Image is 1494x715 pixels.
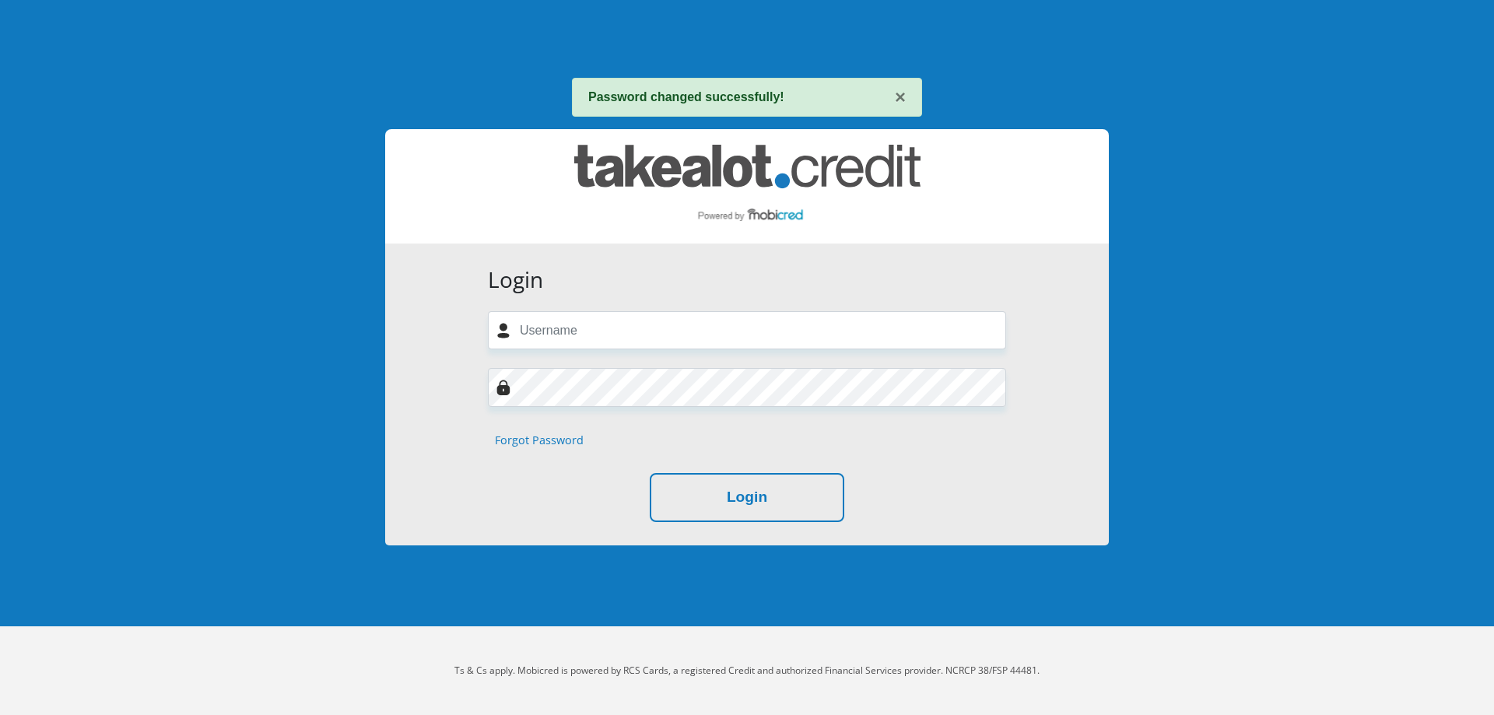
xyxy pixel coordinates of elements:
[496,323,511,338] img: user-icon image
[488,267,1006,293] h3: Login
[650,473,844,522] button: Login
[495,432,584,449] a: Forgot Password
[574,145,921,228] img: takealot_credit logo
[488,311,1006,349] input: Username
[588,90,784,103] strong: Password changed successfully!
[496,380,511,395] img: Image
[315,664,1179,678] p: Ts & Cs apply. Mobicred is powered by RCS Cards, a registered Credit and authorized Financial Ser...
[895,88,906,107] button: ×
